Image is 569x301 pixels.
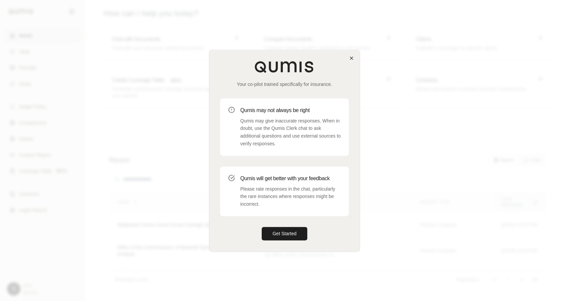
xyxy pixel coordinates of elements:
button: Get Started [262,227,307,240]
img: Qumis Logo [254,61,315,73]
h3: Qumis may not always be right [240,106,341,114]
h3: Qumis will get better with your feedback [240,174,341,183]
p: Qumis may give inaccurate responses. When in doubt, use the Qumis Clerk chat to ask additional qu... [240,117,341,148]
p: Please rate responses in the chat, particularly the rare instances where responses might be incor... [240,185,341,208]
p: Your co-pilot trained specifically for insurance. [220,81,349,88]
